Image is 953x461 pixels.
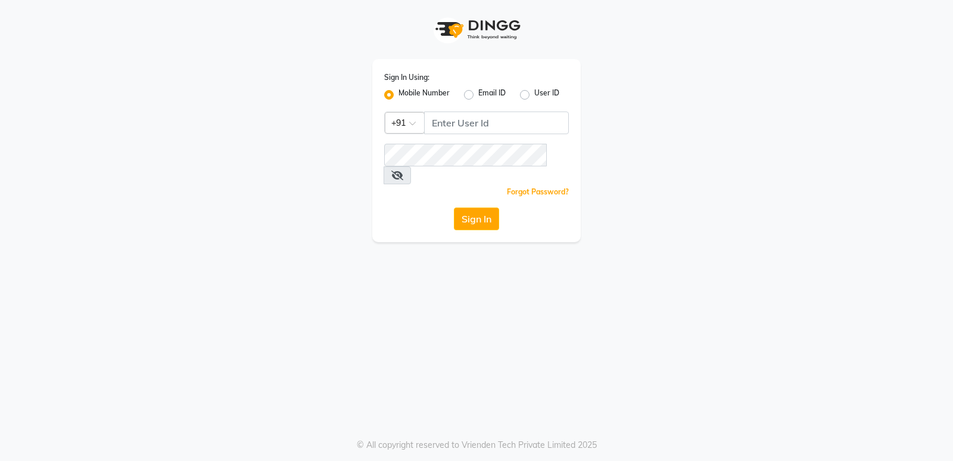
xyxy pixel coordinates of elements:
[384,72,429,83] label: Sign In Using:
[384,144,547,166] input: Username
[478,88,506,102] label: Email ID
[454,208,499,230] button: Sign In
[507,187,569,196] a: Forgot Password?
[424,112,569,134] input: Username
[398,88,450,102] label: Mobile Number
[534,88,559,102] label: User ID
[429,12,524,47] img: logo1.svg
